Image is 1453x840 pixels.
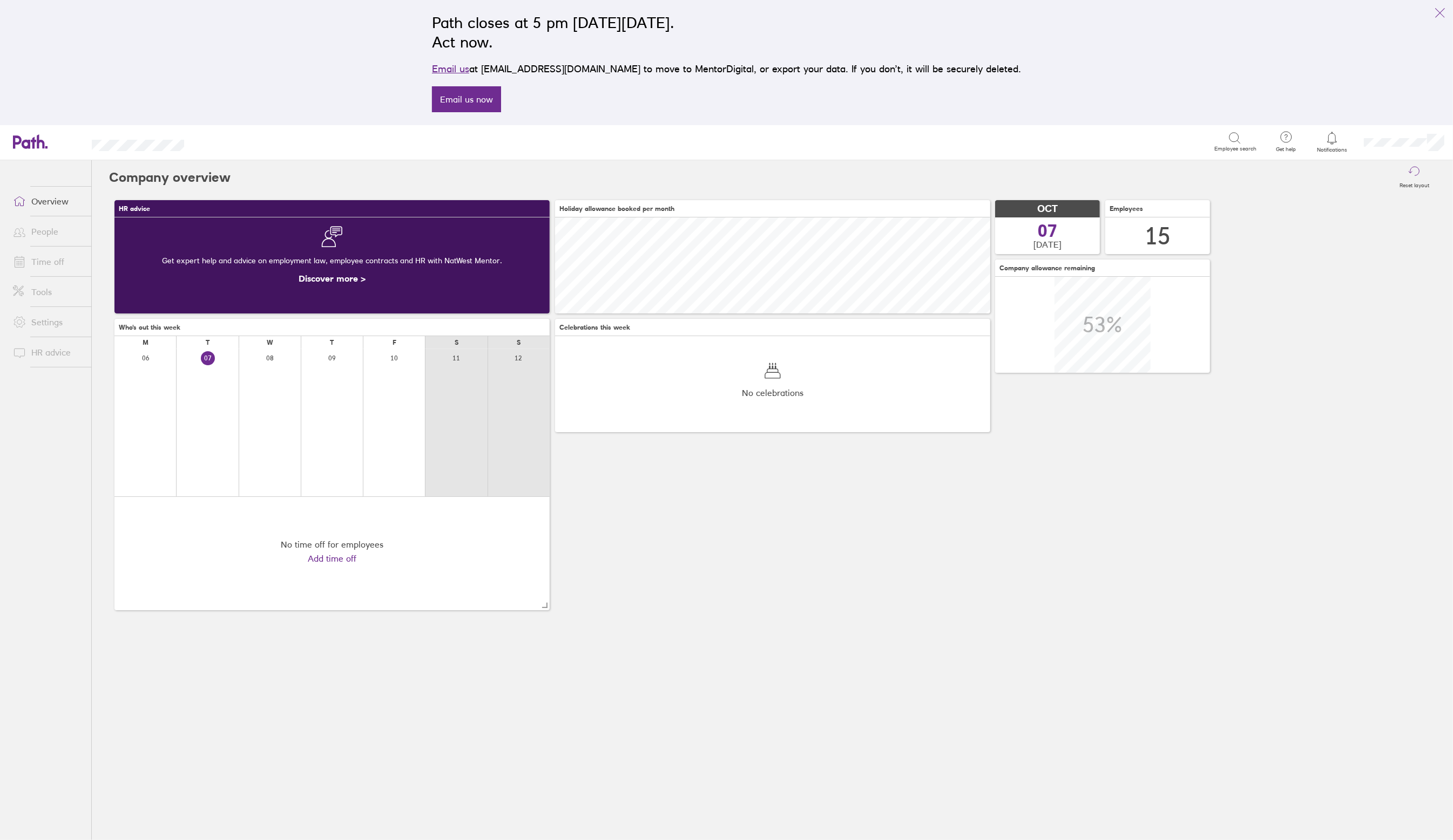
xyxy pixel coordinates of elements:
[742,388,803,398] span: No celebrations
[559,205,674,213] span: Holiday allowance booked per month
[1215,146,1257,152] span: Employee search
[1038,222,1057,240] span: 07
[123,248,541,274] div: Get expert help and advice on employment law, employee contracts and HR with NatWest Mentor.
[455,339,458,346] div: S
[432,86,501,112] a: Email us now
[1393,160,1436,195] button: Reset layout
[4,251,91,272] a: Time off
[109,160,231,195] h2: Company overview
[432,13,1021,52] h2: Path closes at 5 pm [DATE][DATE]. Act now.
[119,205,150,213] span: HR advice
[1315,147,1350,153] span: Notifications
[267,339,273,346] div: W
[308,554,356,563] a: Add time off
[1269,146,1304,153] span: Get help
[4,311,91,333] a: Settings
[1393,179,1436,189] label: Reset layout
[4,221,91,242] a: People
[143,339,148,346] div: M
[299,273,366,284] a: Discover more >
[432,63,469,74] a: Email us
[119,324,180,331] span: Who's out this week
[1315,131,1350,153] a: Notifications
[559,324,630,331] span: Celebrations this week
[4,190,91,212] a: Overview
[517,339,521,346] div: S
[213,136,241,146] div: Search
[1037,203,1058,215] span: OCT
[393,339,396,346] div: F
[281,539,383,549] div: No time off for employees
[1145,222,1171,250] div: 15
[1110,205,1143,213] span: Employees
[432,62,1021,77] p: at [EMAIL_ADDRESS][DOMAIN_NAME] to move to MentorDigital, or export your data. If you don’t, it w...
[999,264,1095,272] span: Company allowance remaining
[4,342,91,363] a: HR advice
[1033,240,1062,249] span: [DATE]
[330,339,334,346] div: T
[206,339,209,346] div: T
[4,281,91,303] a: Tools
